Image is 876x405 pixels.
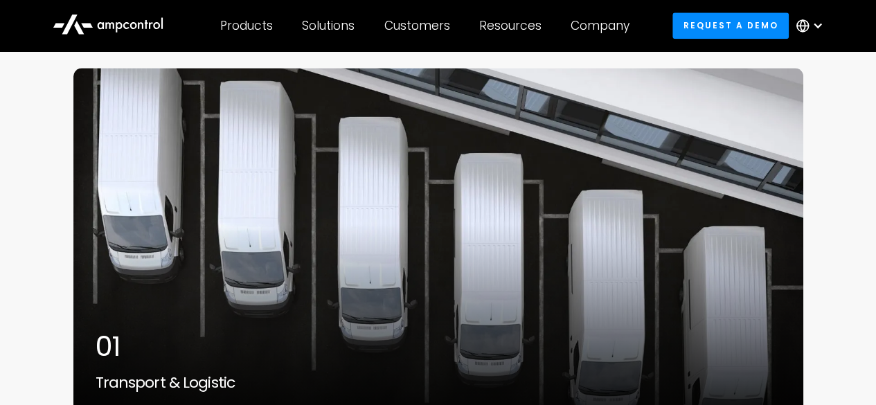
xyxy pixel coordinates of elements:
[384,18,450,33] div: Customers
[302,18,355,33] div: Solutions
[96,330,781,363] div: 01
[571,18,629,33] div: Company
[220,18,273,33] div: Products
[672,12,789,38] a: Request a demo
[479,18,542,33] div: Resources
[96,374,781,392] div: Transport & Logistic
